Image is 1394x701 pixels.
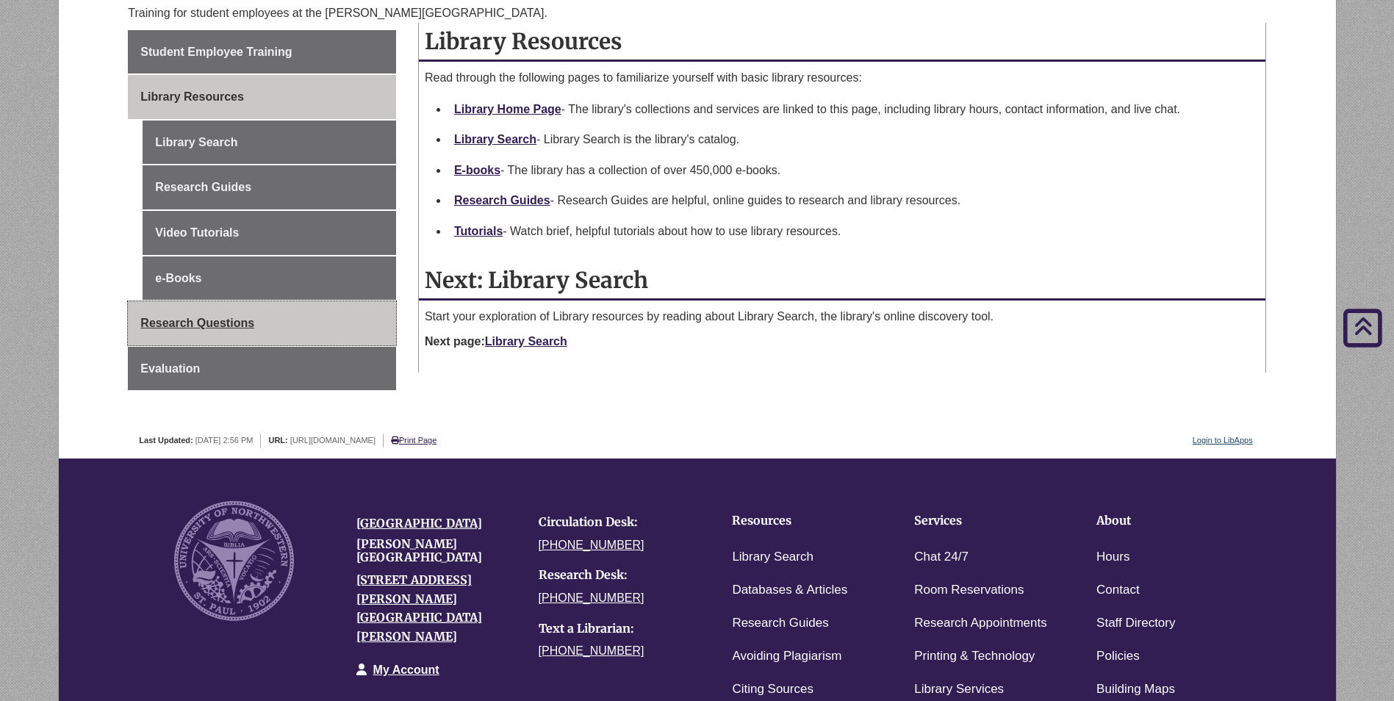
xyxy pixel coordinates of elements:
[128,30,396,74] a: Student Employee Training
[485,335,567,348] a: Library Search
[143,165,396,209] a: Research Guides
[128,347,396,391] a: Evaluation
[419,23,1265,62] h2: Library Resources
[448,155,1260,186] li: - The library has a collection of over 450,000 e-books.
[732,514,869,528] h4: Resources
[732,646,841,667] a: Avoiding Plagiarism
[1096,580,1140,601] a: Contact
[539,592,644,604] a: [PHONE_NUMBER]
[539,569,699,582] h4: Research Desk:
[454,194,550,206] a: Research Guides
[143,211,396,255] a: Video Tutorials
[914,646,1035,667] a: Printing & Technology
[356,538,517,564] h4: [PERSON_NAME][GEOGRAPHIC_DATA]
[539,539,644,551] a: [PHONE_NUMBER]
[140,46,292,58] span: Student Employee Training
[140,317,254,329] span: Research Questions
[425,308,1260,326] p: Start your exploration of Library resources by reading about Library Search, the library's online...
[1096,613,1175,634] a: Staff Directory
[539,516,699,529] h4: Circulation Desk:
[1193,436,1253,445] a: Login to LibApps
[914,613,1047,634] a: Research Appointments
[454,133,536,145] a: Library Search
[143,256,396,301] a: e-Books
[425,69,1260,87] p: Read through the following pages to familiarize yourself with basic library resources:
[448,216,1260,247] li: - Watch brief, helpful tutorials about how to use library resources.
[914,514,1051,528] h4: Services
[448,185,1260,216] li: - Research Guides are helpful, online guides to research and library resources.
[419,262,1265,301] h2: Next: Library Search
[1335,317,1390,337] a: Back to Top
[356,516,482,531] a: [GEOGRAPHIC_DATA]
[454,164,500,176] a: E-books
[174,501,294,621] img: UNW seal
[732,613,828,634] a: Research Guides
[128,301,396,345] a: Research Questions
[448,124,1260,155] li: - Library Search is the library's catalog.
[128,7,547,19] span: Training for student employees at the [PERSON_NAME][GEOGRAPHIC_DATA].
[732,547,813,568] a: Library Search
[914,679,1004,700] a: Library Services
[195,436,254,445] span: [DATE] 2:56 PM
[454,225,503,237] a: Tutorials
[1096,646,1140,667] a: Policies
[128,30,396,391] div: Guide Pages
[1096,547,1129,568] a: Hours
[290,436,376,445] span: [URL][DOMAIN_NAME]
[143,121,396,165] a: Library Search
[1096,514,1233,528] h4: About
[356,572,482,644] a: [STREET_ADDRESS][PERSON_NAME][GEOGRAPHIC_DATA][PERSON_NAME]
[425,335,567,348] strong: Next page:
[454,103,561,115] a: Library Home Page
[128,75,396,119] a: Library Resources
[732,679,813,700] a: Citing Sources
[539,622,699,636] h4: Text a Librarian:
[448,94,1260,125] li: - The library's collections and services are linked to this page, including library hours, contac...
[140,362,200,375] span: Evaluation
[139,436,193,445] span: Last Updated:
[914,547,969,568] a: Chat 24/7
[268,436,287,445] span: URL:
[732,580,847,601] a: Databases & Articles
[373,664,439,676] a: My Account
[391,436,399,445] i: Print Page
[391,436,436,445] a: Print Page
[914,580,1024,601] a: Room Reservations
[140,90,244,103] span: Library Resources
[1096,679,1175,700] a: Building Maps
[539,644,644,657] a: [PHONE_NUMBER]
